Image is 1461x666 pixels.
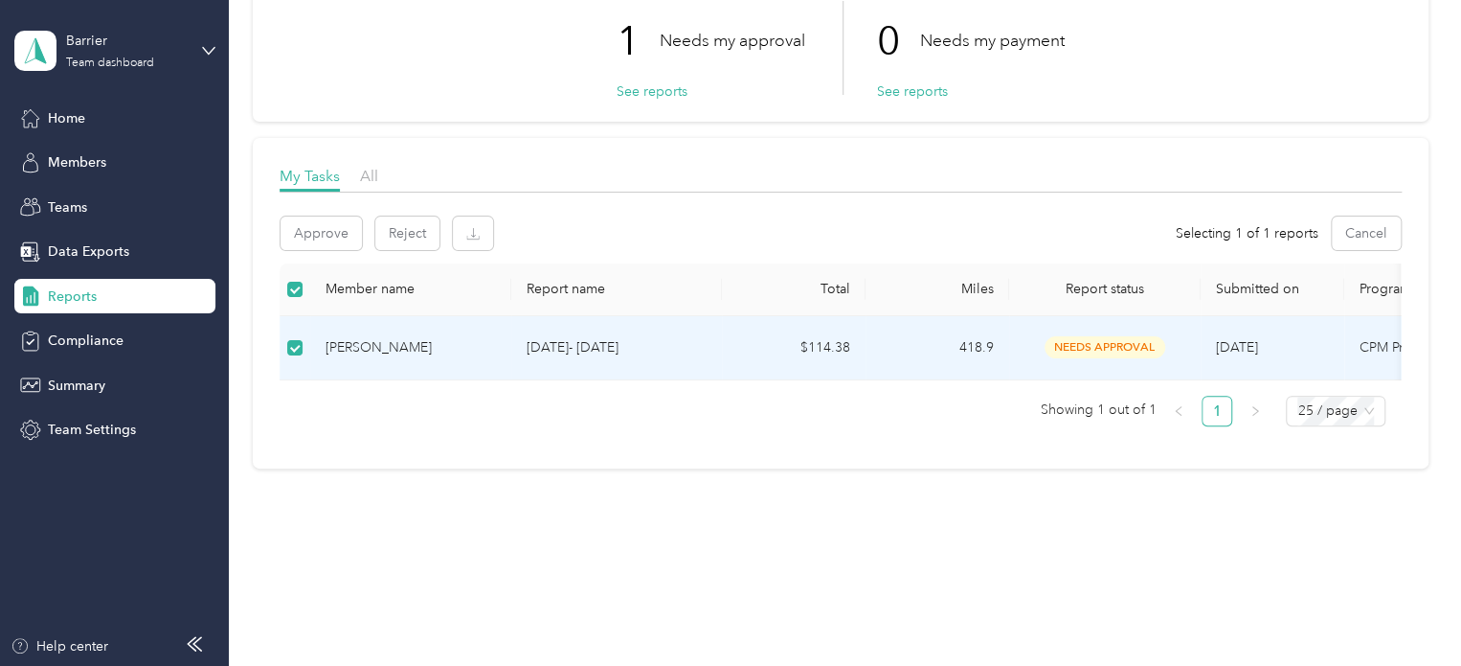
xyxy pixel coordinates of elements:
[1163,396,1194,426] li: Previous Page
[310,264,511,316] th: Member name
[1297,397,1374,425] span: 25 / page
[617,1,660,81] p: 1
[511,264,722,316] th: Report name
[326,281,496,297] div: Member name
[326,337,496,358] div: [PERSON_NAME]
[877,1,920,81] p: 0
[1173,405,1184,417] span: left
[1163,396,1194,426] button: left
[660,29,805,53] p: Needs my approval
[737,281,850,297] div: Total
[1202,396,1232,426] li: 1
[1045,336,1165,358] span: needs approval
[48,331,124,351] span: Compliance
[1024,281,1185,297] span: Report status
[281,217,362,250] button: Approve
[48,376,105,396] span: Summary
[48,420,136,440] span: Team Settings
[375,217,439,250] button: Reject
[1201,264,1344,316] th: Submitted on
[722,316,865,380] td: $114.38
[48,241,129,262] span: Data Exports
[1203,397,1231,425] a: 1
[48,152,106,172] span: Members
[920,29,1065,53] p: Needs my payment
[527,337,707,358] p: [DATE]- [DATE]
[48,108,85,128] span: Home
[360,167,378,185] span: All
[66,31,186,51] div: Barrier
[1249,405,1261,417] span: right
[48,197,87,218] span: Teams
[1332,217,1401,250] button: Cancel
[11,636,108,656] button: Help center
[865,316,1009,380] td: 418.9
[1240,396,1270,426] li: Next Page
[881,281,994,297] div: Miles
[1176,223,1318,243] span: Selecting 1 of 1 reports
[1216,339,1258,356] span: [DATE]
[617,81,687,102] button: See reports
[1286,396,1385,426] div: Page Size
[1240,396,1270,426] button: right
[1040,396,1156,425] span: Showing 1 out of 1
[877,81,948,102] button: See reports
[1354,559,1461,666] iframe: Everlance-gr Chat Button Frame
[280,167,340,185] span: My Tasks
[48,287,97,307] span: Reports
[66,57,154,69] div: Team dashboard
